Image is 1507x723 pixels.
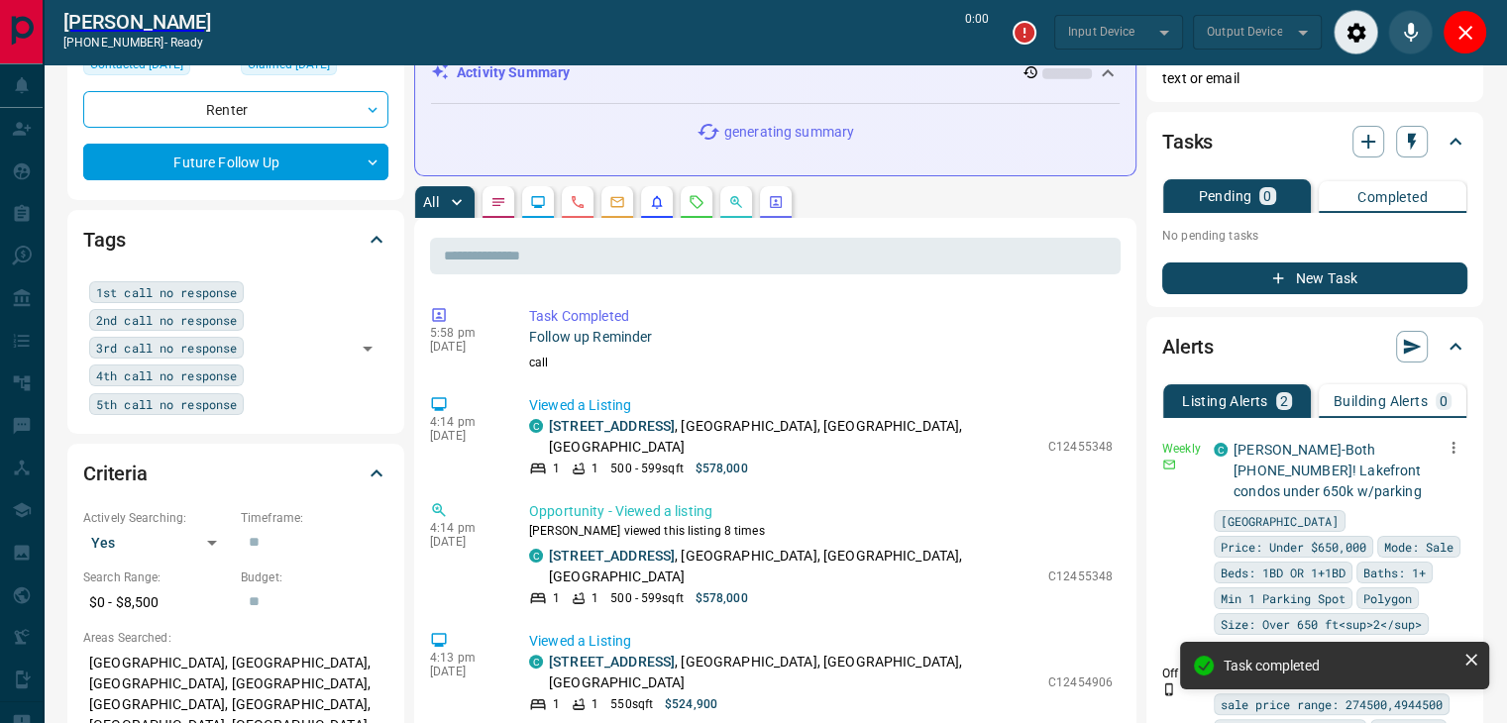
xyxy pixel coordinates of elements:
[83,568,231,586] p: Search Range:
[63,10,211,34] a: [PERSON_NAME]
[529,327,1113,348] p: Follow up Reminder
[241,53,388,81] div: Wed Dec 06 2023
[96,365,237,385] span: 4th call no response
[1182,394,1268,408] p: Listing Alerts
[592,695,598,713] p: 1
[665,695,717,713] p: $524,900
[549,546,1038,587] p: , [GEOGRAPHIC_DATA], [GEOGRAPHIC_DATA], [GEOGRAPHIC_DATA]
[83,216,388,263] div: Tags
[83,586,231,619] p: $0 - $8,500
[592,589,598,607] p: 1
[1162,262,1467,294] button: New Task
[1198,189,1251,203] p: Pending
[1048,673,1113,691] p: C12454906
[96,282,237,302] span: 1st call no response
[1221,511,1339,531] span: [GEOGRAPHIC_DATA]
[96,394,237,414] span: 5th call no response
[529,655,543,669] div: condos.ca
[610,460,683,477] p: 500 - 599 sqft
[1048,438,1113,456] p: C12455348
[696,589,748,607] p: $578,000
[1162,126,1213,157] h2: Tasks
[529,522,1113,540] p: [PERSON_NAME] viewed this listing 8 times
[529,419,543,433] div: condos.ca
[430,415,499,429] p: 4:14 pm
[570,194,586,210] svg: Calls
[609,194,625,210] svg: Emails
[96,338,237,358] span: 3rd call no response
[241,509,388,527] p: Timeframe:
[90,54,183,74] span: Contacted [DATE]
[241,568,388,586] p: Budget:
[1162,48,1467,89] p: recently active check if hes looking imminently text or email
[768,194,784,210] svg: Agent Actions
[529,395,1113,416] p: Viewed a Listing
[553,695,560,713] p: 1
[83,629,388,647] p: Areas Searched:
[610,589,683,607] p: 500 - 599 sqft
[1334,10,1378,54] div: Audio Settings
[1280,394,1288,408] p: 2
[1214,443,1228,457] div: condos.ca
[490,194,506,210] svg: Notes
[430,340,499,354] p: [DATE]
[457,62,570,83] p: Activity Summary
[1363,588,1412,608] span: Polygon
[170,36,204,50] span: ready
[83,91,388,128] div: Renter
[1440,394,1448,408] p: 0
[83,509,231,527] p: Actively Searching:
[1384,537,1453,557] span: Mode: Sale
[83,527,231,559] div: Yes
[696,460,748,477] p: $578,000
[63,34,211,52] p: [PHONE_NUMBER] -
[553,589,560,607] p: 1
[430,651,499,665] p: 4:13 pm
[1162,331,1214,362] h2: Alerts
[1334,394,1428,408] p: Building Alerts
[1162,458,1176,471] svg: Email
[1224,658,1455,673] div: Task completed
[1388,10,1433,54] div: Mute
[549,418,675,434] a: [STREET_ADDRESS]
[529,354,1113,371] p: call
[430,535,499,549] p: [DATE]
[1162,440,1202,458] p: Weekly
[724,122,854,143] p: generating summary
[83,53,231,81] div: Mon Mar 24 2025
[354,335,381,362] button: Open
[610,695,653,713] p: 550 sqft
[529,501,1113,522] p: Opportunity - Viewed a listing
[529,631,1113,652] p: Viewed a Listing
[549,654,675,670] a: [STREET_ADDRESS]
[1363,563,1426,582] span: Baths: 1+
[1048,568,1113,585] p: C12455348
[96,310,237,330] span: 2nd call no response
[529,306,1113,327] p: Task Completed
[1221,563,1346,582] span: Beds: 1BD OR 1+1BD
[530,194,546,210] svg: Lead Browsing Activity
[83,450,388,497] div: Criteria
[1234,442,1422,499] a: [PERSON_NAME]-Both [PHONE_NUMBER]! Lakefront condos under 650k w/parking
[1221,537,1366,557] span: Price: Under $650,000
[431,54,1120,91] div: Activity Summary
[1162,323,1467,370] div: Alerts
[1162,118,1467,165] div: Tasks
[430,665,499,678] p: [DATE]
[649,194,665,210] svg: Listing Alerts
[83,224,125,256] h2: Tags
[430,429,499,443] p: [DATE]
[1443,10,1487,54] div: Close
[248,54,330,74] span: Claimed [DATE]
[1162,682,1176,696] svg: Push Notification Only
[430,521,499,535] p: 4:14 pm
[1263,189,1271,203] p: 0
[83,458,148,489] h2: Criteria
[1221,588,1346,608] span: Min 1 Parking Spot
[423,195,439,209] p: All
[1221,614,1422,634] span: Size: Over 650 ft<sup>2</sup>
[728,194,744,210] svg: Opportunities
[430,326,499,340] p: 5:58 pm
[1357,190,1428,204] p: Completed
